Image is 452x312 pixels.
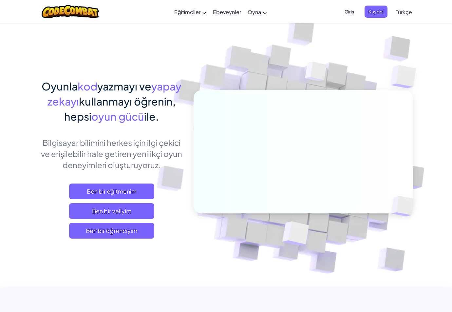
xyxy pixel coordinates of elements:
[144,110,159,123] span: ile.
[365,6,387,18] button: Kaydol
[244,3,270,21] a: Oyna
[248,9,261,15] span: Oyna
[39,137,184,170] p: Bilgisayar bilimini herkes için ilgi çekici ve erişilebilir hale getiren yenilikçi oyun deneyimle...
[64,95,176,123] span: kullanmayı öğrenin, hepsi
[97,80,151,93] span: yazmayı ve
[69,184,154,199] a: Ben bir eğitmenim
[341,6,358,18] button: Giriş
[293,49,340,98] img: Overlap cubes
[69,223,154,239] button: Ben bir öğrenciyim
[171,3,210,21] a: Eğitimciler
[69,203,154,219] a: Ben bir veliyim
[91,110,144,123] span: oyun gücü
[381,182,430,230] img: Overlap cubes
[266,207,325,262] img: Overlap cubes
[378,49,434,105] img: Overlap cubes
[396,9,412,15] span: Türkçe
[174,9,200,15] span: Eğitimciler
[42,5,99,18] img: CodeCombat logo
[392,3,415,21] a: Türkçe
[42,80,78,93] span: Oyunla
[78,80,97,93] span: kod
[210,3,244,21] a: Ebeveynler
